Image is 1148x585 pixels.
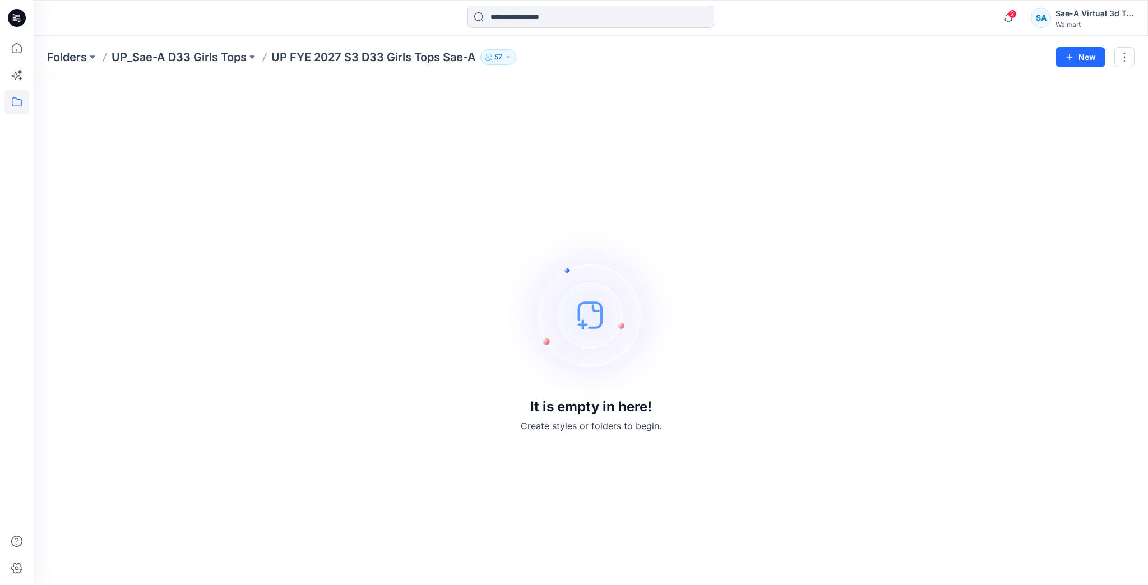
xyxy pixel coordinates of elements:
div: Sae-A Virtual 3d Team [1056,7,1134,20]
img: empty-state-image.svg [507,231,675,399]
h3: It is empty in here! [530,399,652,415]
p: UP FYE 2027 S3 D33 Girls Tops Sae-A [271,49,476,65]
p: 57 [494,51,502,63]
a: UP_Sae-A D33 Girls Tops [112,49,247,65]
div: Walmart [1056,20,1134,29]
p: Create styles or folders to begin. [521,419,661,433]
a: Folders [47,49,87,65]
button: New [1056,47,1105,67]
div: SA [1031,8,1051,28]
button: 57 [480,49,516,65]
span: 2 [1008,10,1017,18]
